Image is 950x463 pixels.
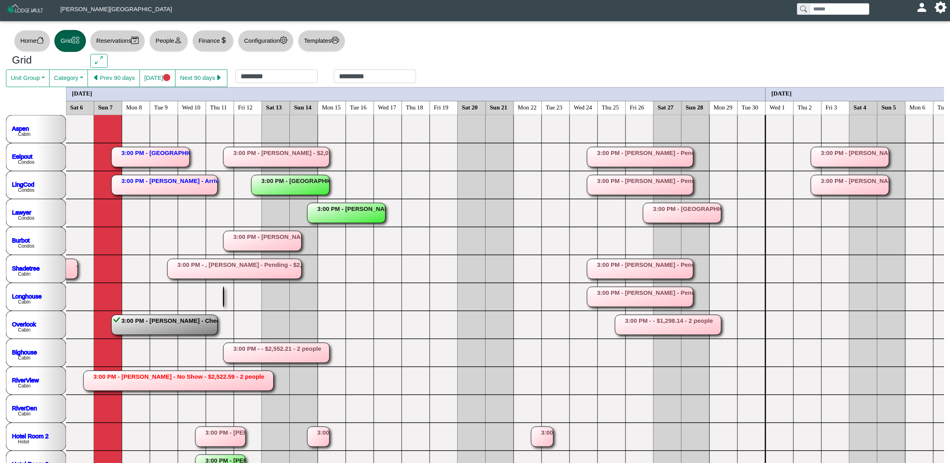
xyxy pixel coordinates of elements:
[12,432,49,439] a: Hotel Room 2
[18,215,34,221] text: Condos
[280,36,287,44] svg: gear
[658,104,674,110] text: Sat 27
[126,104,142,110] text: Mon 8
[36,36,44,44] svg: house
[12,125,29,131] a: Aspen
[434,104,448,110] text: Fri 19
[12,404,37,411] a: RiverDen
[266,104,282,110] text: Sat 13
[215,74,223,81] svg: caret right fill
[98,104,113,110] text: Sun 7
[406,104,423,110] text: Thu 18
[322,104,341,110] text: Mon 15
[192,30,234,52] button: Financecurrency dollar
[54,30,86,52] button: Gridgrid
[238,30,294,52] button: Configurationgear
[238,104,253,110] text: Fri 12
[910,104,926,110] text: Mon 6
[14,30,50,52] button: Homehouse
[18,159,34,165] text: Condos
[92,74,100,81] svg: caret left fill
[18,299,30,305] text: Cabin
[546,104,563,110] text: Tue 23
[854,104,867,110] text: Sat 4
[518,104,537,110] text: Mon 22
[95,56,103,64] svg: arrows angle expand
[686,104,703,110] text: Sun 28
[298,30,345,52] button: Templatesprinter
[12,209,31,215] a: Lawyer
[919,4,925,10] svg: person fill
[18,271,30,277] text: Cabin
[12,264,40,271] a: Shadetree
[6,70,50,87] button: Unit Group
[12,181,34,187] a: LingCod
[800,6,807,12] svg: search
[70,104,84,110] text: Sat 6
[574,104,592,110] text: Wed 24
[18,411,30,417] text: Cabin
[18,187,34,193] text: Condos
[12,320,36,327] a: Overlook
[90,30,145,52] button: Reservationscalendar2 check
[18,383,30,389] text: Cabin
[18,355,30,361] text: Cabin
[6,3,44,17] img: Z
[154,104,168,110] text: Tue 9
[139,70,175,87] button: [DATE]circle fill
[714,104,733,110] text: Mon 29
[350,104,367,110] text: Tue 16
[72,36,80,44] svg: grid
[149,30,188,52] button: Peopleperson
[12,54,78,67] h3: Grid
[826,104,837,110] text: Fri 3
[938,4,944,10] svg: gear fill
[174,36,182,44] svg: person
[12,153,33,159] a: Eelpout
[210,104,227,110] text: Thu 11
[294,104,312,110] text: Sun 14
[771,90,792,96] text: [DATE]
[90,54,108,68] button: arrows angle expand
[798,104,812,110] text: Thu 2
[220,36,227,44] svg: currency dollar
[770,104,785,110] text: Wed 1
[602,104,619,110] text: Thu 25
[630,104,645,110] text: Fri 26
[182,104,201,110] text: Wed 10
[163,74,171,81] svg: circle fill
[18,243,34,249] text: Condos
[12,236,30,243] a: Burbot
[18,327,30,333] text: Cabin
[18,131,30,137] text: Cabin
[742,104,759,110] text: Tue 30
[88,70,140,87] button: caret left fillPrev 90 days
[49,70,88,87] button: Category
[18,439,29,445] text: Hotel
[12,292,42,299] a: Longhouse
[490,104,508,110] text: Sun 21
[331,36,339,44] svg: printer
[334,70,416,83] input: Check out
[131,36,139,44] svg: calendar2 check
[72,90,92,96] text: [DATE]
[462,104,478,110] text: Sat 20
[12,348,37,355] a: Bighouse
[175,70,227,87] button: Next 90 dayscaret right fill
[235,70,318,83] input: Check in
[12,376,39,383] a: RiverView
[378,104,396,110] text: Wed 17
[882,104,896,110] text: Sun 5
